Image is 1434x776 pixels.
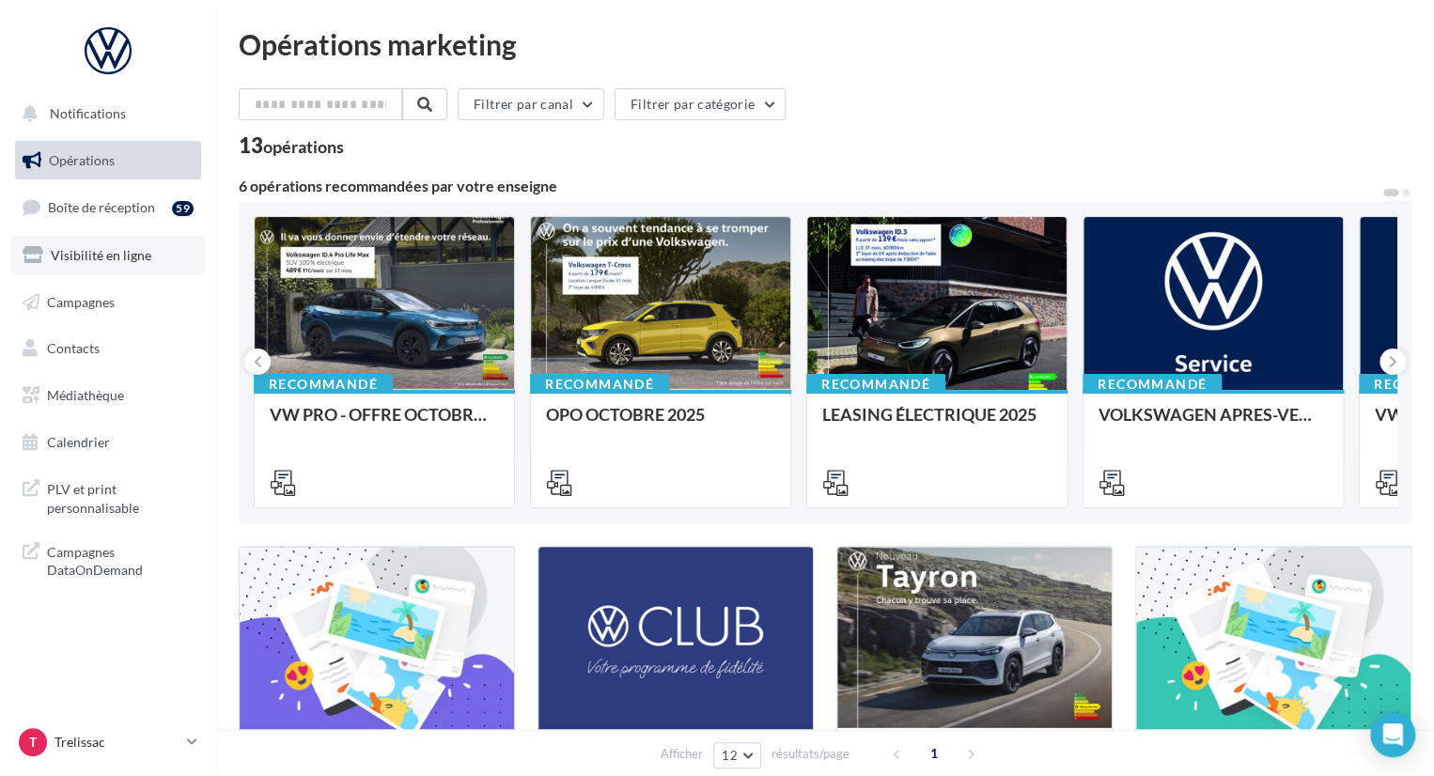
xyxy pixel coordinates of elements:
[11,283,205,322] a: Campagnes
[458,88,604,120] button: Filtrer par canal
[263,138,344,155] div: opérations
[55,733,179,752] p: Trelissac
[47,340,100,356] span: Contacts
[172,201,194,216] div: 59
[15,724,201,760] a: T Trelissac
[661,745,703,763] span: Afficher
[239,135,344,156] div: 13
[47,539,194,580] span: Campagnes DataOnDemand
[822,405,1052,442] div: LEASING ÉLECTRIQUE 2025
[47,293,115,309] span: Campagnes
[48,199,155,215] span: Boîte de réception
[615,88,786,120] button: Filtrer par catégorie
[254,374,393,395] div: Recommandé
[1083,374,1222,395] div: Recommandé
[49,152,115,168] span: Opérations
[11,141,205,180] a: Opérations
[11,187,205,227] a: Boîte de réception59
[11,236,205,275] a: Visibilité en ligne
[239,178,1381,194] div: 6 opérations recommandées par votre enseigne
[47,476,194,517] span: PLV et print personnalisable
[270,405,499,442] div: VW PRO - OFFRE OCTOBRE 25
[11,532,205,587] a: Campagnes DataOnDemand
[47,434,110,450] span: Calendrier
[239,30,1411,58] div: Opérations marketing
[1099,405,1328,442] div: VOLKSWAGEN APRES-VENTE
[47,387,124,403] span: Médiathèque
[11,423,205,462] a: Calendrier
[11,329,205,368] a: Contacts
[772,745,849,763] span: résultats/page
[722,748,738,763] span: 12
[11,94,197,133] button: Notifications
[11,376,205,415] a: Médiathèque
[11,469,205,524] a: PLV et print personnalisable
[530,374,669,395] div: Recommandé
[919,738,949,768] span: 1
[29,733,37,752] span: T
[806,374,945,395] div: Recommandé
[713,742,761,768] button: 12
[1370,712,1415,757] div: Open Intercom Messenger
[51,247,151,263] span: Visibilité en ligne
[546,405,775,442] div: OPO OCTOBRE 2025
[50,105,126,121] span: Notifications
